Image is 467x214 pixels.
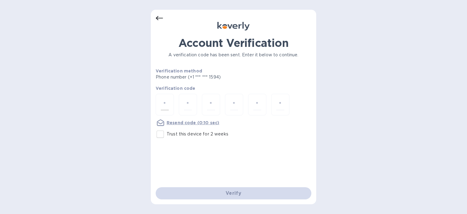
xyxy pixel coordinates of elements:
p: Trust this device for 2 weeks [167,131,228,137]
p: Verification code [156,85,311,91]
b: Verification method [156,68,202,73]
h1: Account Verification [156,37,311,49]
p: A verification code has been sent. Enter it below to continue. [156,52,311,58]
p: Phone number (+1 *** *** 1594) [156,74,267,80]
u: Resend code (0:10 sec) [167,120,219,125]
